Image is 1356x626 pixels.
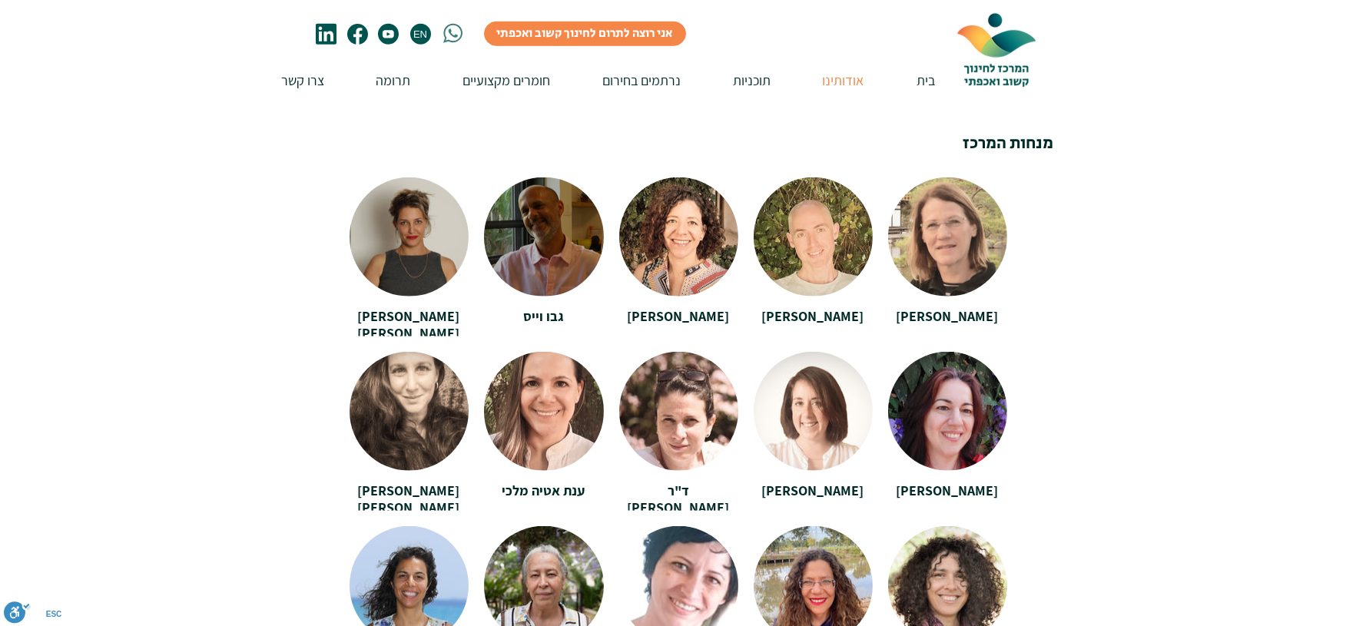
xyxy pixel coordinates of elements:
[358,482,460,516] span: [PERSON_NAME] [PERSON_NAME]
[628,307,730,325] span: [PERSON_NAME]
[358,307,460,342] span: [PERSON_NAME] [PERSON_NAME]
[274,58,333,102] p: צרו קשר
[456,58,559,102] p: חומרים מקצועיים
[1145,560,1356,626] iframe: Wix Chat
[897,482,999,499] span: [PERSON_NAME]
[762,307,864,325] span: [PERSON_NAME]
[484,22,686,46] a: אני רוצה לתרום לחינוך קשוב ואכפתי
[502,482,585,499] span: ענת אטיה מלכי
[369,58,419,102] p: תרומה
[762,482,864,499] span: [PERSON_NAME]
[897,307,999,325] span: [PERSON_NAME]
[337,58,423,102] a: תרומה
[443,24,462,43] svg: whatsapp
[423,58,562,102] a: חומרים מקצועיים
[523,307,564,325] span: גבו וייס
[726,58,779,102] p: תוכניות
[347,24,368,45] svg: פייסבוק
[242,58,947,102] nav: אתר
[628,482,730,516] span: ד"ר [PERSON_NAME]
[378,24,399,45] svg: youtube
[497,25,673,42] span: אני רוצה לתרום לחינוך קשוב ואכפתי
[783,58,876,102] a: אודותינו
[411,28,429,40] span: EN
[910,58,943,102] p: בית
[693,58,783,102] a: תוכניות
[410,24,431,45] a: EN
[242,58,337,102] a: צרו קשר
[947,131,1054,156] h3: מנחות המרכז
[595,58,689,102] p: נרתמים בחירום
[815,58,872,102] p: אודותינו
[562,58,693,102] a: נרתמים בחירום
[876,58,947,102] a: בית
